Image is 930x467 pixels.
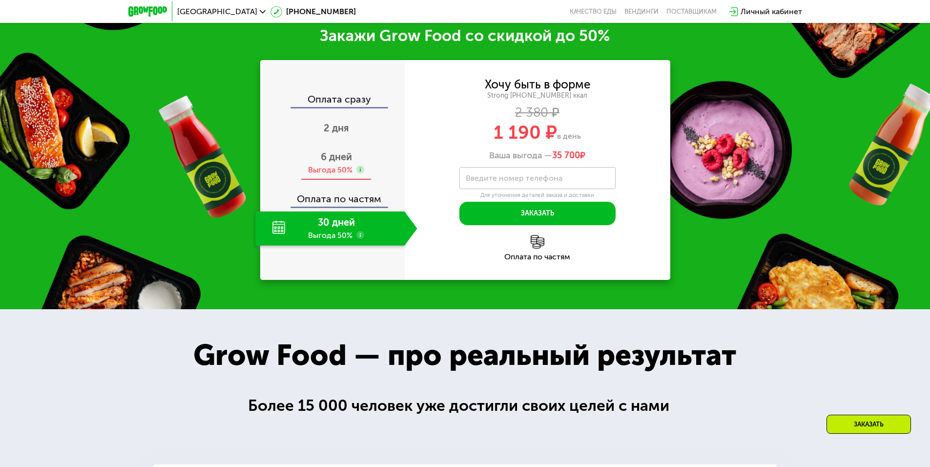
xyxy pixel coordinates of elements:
[485,79,590,90] div: Хочу быть в форме
[459,202,616,225] button: Заказать
[624,8,659,16] a: Вендинги
[405,150,670,161] div: Ваша выгода —
[531,235,544,249] img: l6xcnZfty9opOoJh.png
[827,415,911,434] div: Заказать
[321,151,352,163] span: 6 дней
[405,253,670,261] div: Оплата по частям
[494,121,557,144] span: 1 190 ₽
[405,91,670,100] div: Strong [PHONE_NUMBER] ккал
[324,122,349,134] span: 2 дня
[261,94,405,107] div: Оплата сразу
[248,394,682,418] div: Более 15 000 человек уже достигли своих целей с нами
[466,175,562,181] label: Введите номер телефона
[270,6,356,18] a: [PHONE_NUMBER]
[557,131,581,141] span: в день
[261,184,405,207] div: Оплата по частям
[552,150,585,161] span: ₽
[308,165,352,175] div: Выгода 50%
[552,150,580,161] span: 35 700
[570,8,617,16] a: Качество еды
[177,8,257,16] span: [GEOGRAPHIC_DATA]
[405,107,670,118] div: 2 380 ₽
[666,8,717,16] div: поставщикам
[741,6,802,18] div: Личный кабинет
[172,333,758,377] div: Grow Food — про реальный результат
[459,191,616,199] div: Для уточнения деталей заказа и доставки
